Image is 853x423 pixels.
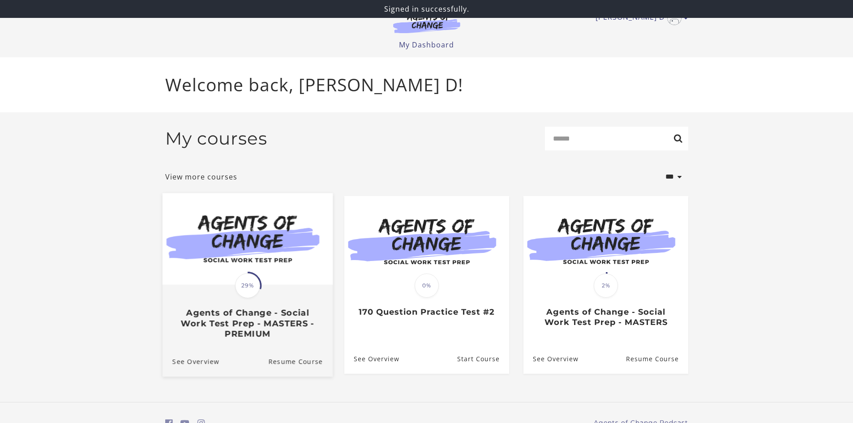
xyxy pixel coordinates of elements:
h3: Agents of Change - Social Work Test Prep - MASTERS [533,307,678,327]
a: Agents of Change - Social Work Test Prep - MASTERS - PREMIUM: See Overview [162,346,219,376]
a: Toggle menu [596,11,684,25]
span: 0% [415,273,439,298]
h3: 170 Question Practice Test #2 [354,307,499,317]
span: 29% [235,273,260,298]
a: 170 Question Practice Test #2: Resume Course [457,344,509,373]
a: View more courses [165,171,237,182]
h2: My courses [165,128,267,149]
img: Agents of Change Logo [384,13,470,33]
p: Welcome back, [PERSON_NAME] D! [165,72,688,98]
a: Agents of Change - Social Work Test Prep - MASTERS - PREMIUM: Resume Course [268,346,333,376]
a: Agents of Change - Social Work Test Prep - MASTERS: See Overview [523,344,579,373]
a: 170 Question Practice Test #2: See Overview [344,344,399,373]
h3: Agents of Change - Social Work Test Prep - MASTERS - PREMIUM [172,308,322,339]
p: Signed in successfully. [4,4,849,14]
a: My Dashboard [399,40,454,50]
a: Agents of Change - Social Work Test Prep - MASTERS: Resume Course [626,344,688,373]
span: 2% [594,273,618,298]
